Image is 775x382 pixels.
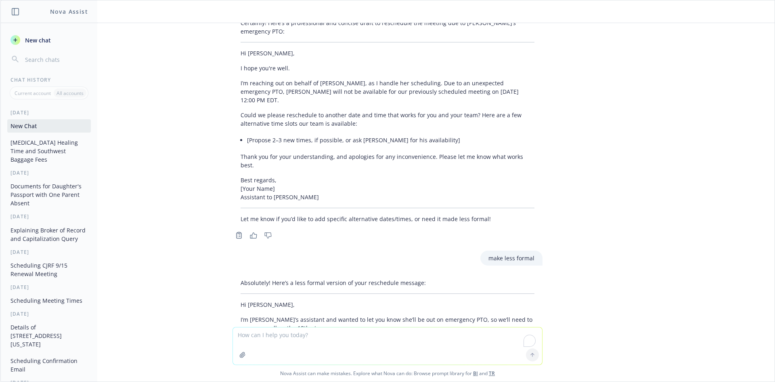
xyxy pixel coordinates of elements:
p: All accounts [57,90,84,97]
p: Hi [PERSON_NAME], [241,300,534,309]
div: Chat History [1,76,97,83]
p: Best regards, [Your Name] Assistant to [PERSON_NAME] [241,176,534,201]
button: New Chat [7,119,91,133]
a: TR [489,370,495,377]
button: New chat [7,33,91,47]
div: [DATE] [1,169,97,176]
div: [DATE] [1,213,97,220]
p: Absolutely! Here’s a less formal version of your reschedule message: [241,279,534,287]
p: Current account [15,90,51,97]
h1: Nova Assist [50,7,88,16]
p: make less formal [488,254,534,262]
a: BI [473,370,478,377]
button: Scheduling Confirmation Email [7,354,91,376]
p: I hope you're well. [241,64,534,72]
button: Scheduling CJRF 9/15 Renewal Meeting [7,259,91,281]
textarea: To enrich screen reader interactions, please activate Accessibility in Grammarly extension settings [233,327,542,365]
button: Thumbs down [262,230,274,241]
p: I’m [PERSON_NAME]’s assistant and wanted to let you know she’ll be out on emergency PTO, so we’ll... [241,315,534,332]
div: [DATE] [1,310,97,317]
button: Details of [STREET_ADDRESS][US_STATE] [7,321,91,351]
span: Nova Assist can make mistakes. Explore what Nova can do: Browse prompt library for and [4,365,771,382]
p: Thank you for your understanding, and apologies for any inconvenience. Please let me know what wo... [241,152,534,169]
p: Certainly! Here’s a professional and concise draft to reschedule the meeting due to [PERSON_NAME]... [241,19,534,36]
button: Explaining Broker of Record and Capitalization Query [7,224,91,245]
span: New chat [23,36,51,44]
button: [MEDICAL_DATA] Healing Time and Southwest Baggage Fees [7,136,91,166]
input: Search chats [23,54,88,65]
div: [DATE] [1,284,97,291]
p: Could we please reschedule to another date and time that works for you and your team? Here are a ... [241,111,534,128]
div: [DATE] [1,109,97,116]
button: Documents for Daughter's Passport with One Parent Absent [7,179,91,210]
li: [Propose 2–3 new times, if possible, or ask [PERSON_NAME] for his availability] [247,134,534,146]
button: Scheduling Meeting Times [7,294,91,307]
svg: Copy to clipboard [235,232,243,239]
p: Hi [PERSON_NAME], [241,49,534,57]
p: I’m reaching out on behalf of [PERSON_NAME], as I handle her scheduling. Due to an unexpected eme... [241,79,534,104]
div: [DATE] [1,249,97,255]
p: Let me know if you’d like to add specific alternative dates/times, or need it made less formal! [241,215,534,223]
